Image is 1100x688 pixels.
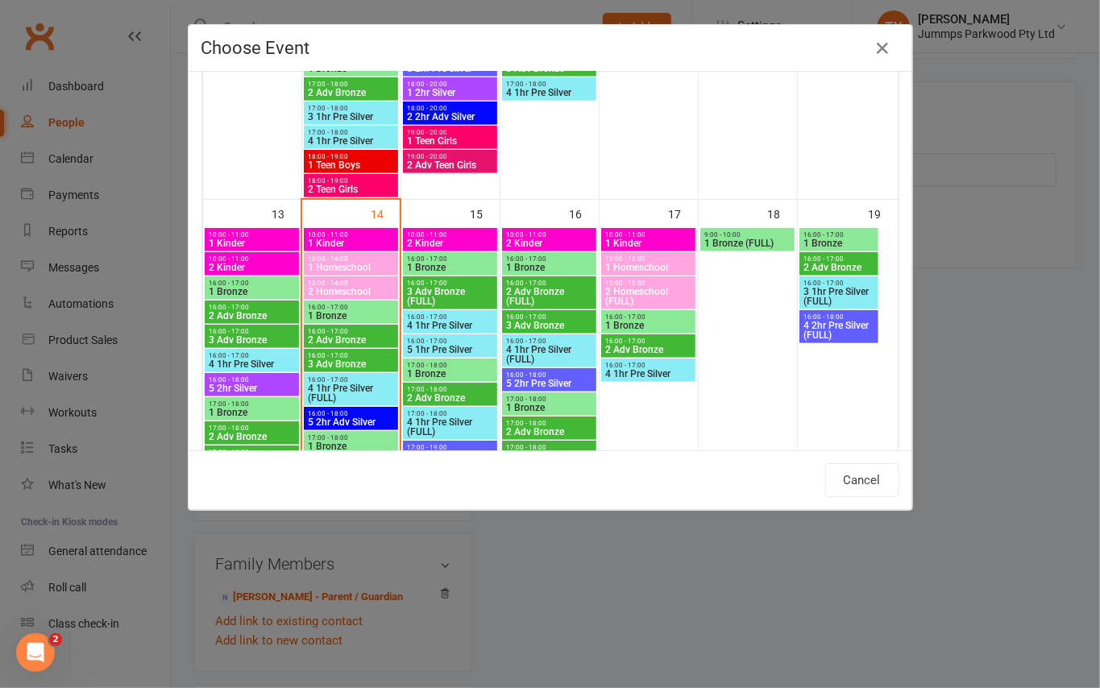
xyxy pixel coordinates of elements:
span: 13:00 - 14:00 [307,255,396,263]
span: 10:00 - 11:00 [406,231,495,238]
span: 4 1hr Pre Silver [307,136,396,146]
div: 16 [570,200,599,226]
span: 1 Bronze [505,263,594,272]
span: 10:00 - 11:00 [604,231,693,238]
span: 5 1hr Pre Silver [406,345,495,354]
span: 10:00 - 11:00 [505,231,594,238]
span: 2 Adv Bronze [307,88,396,97]
span: 1 Bronze [208,287,297,296]
span: 16:00 - 17:00 [604,362,693,369]
span: 4 2hr Pre Silver (FULL) [803,321,875,340]
span: 17:00 - 18:00 [307,129,396,136]
button: Cancel [825,463,899,497]
span: 17:00 - 18:00 [208,400,297,408]
span: 17:00 - 18:00 [406,362,495,369]
span: 2 Adv Bronze [307,335,396,345]
span: 3 1hr Pre Silver (FULL) [803,287,875,306]
span: 1 Homeschool [604,263,693,272]
button: Close [870,35,896,61]
span: 16:00 - 17:00 [307,304,396,311]
span: 16:00 - 17:00 [406,280,495,287]
span: 16:00 - 17:00 [406,255,495,263]
span: 16:00 - 17:00 [803,231,875,238]
span: 1 Kinder [307,238,396,248]
span: 18:00 - 19:00 [307,177,396,184]
span: 16:00 - 17:00 [307,376,396,383]
span: 2 [49,633,62,646]
span: 1 Kinder [604,238,693,248]
span: 9:00 - 10:00 [704,231,792,238]
span: 16:00 - 17:00 [505,313,594,321]
span: 2 Adv Teen Girls [406,160,495,170]
div: 15 [471,200,500,226]
span: 16:00 - 17:00 [604,338,693,345]
span: 3 Adv Bronze [208,335,297,345]
span: 16:00 - 18:00 [307,410,396,417]
div: 18 [768,200,797,226]
span: 2 Adv Bronze [604,345,693,354]
span: 4 1hr Pre Silver (FULL) [505,345,594,364]
span: 17:00 - 18:00 [505,444,594,451]
span: 4 1hr Pre Silver [406,321,495,330]
span: 1 Teen Girls [406,136,495,146]
span: 10:00 - 11:00 [208,255,297,263]
span: 2 Kinder [208,263,297,272]
span: 1 Kinder [208,238,297,248]
span: 2 2hr Adv Silver [406,112,495,122]
span: 19:00 - 20:00 [406,129,495,136]
span: 3 Adv Bronze [505,321,594,330]
span: 18:00 - 20:00 [406,81,495,88]
span: 1 Bronze [307,441,396,451]
span: 5 2hr Pre Silver [505,379,594,388]
span: 1 Bronze [307,311,396,321]
div: 19 [869,200,898,226]
span: 18:00 - 19:00 [307,153,396,160]
span: 17:00 - 18:00 [505,396,594,403]
span: 1 Bronze (FULL) [704,238,792,248]
span: 3 1hr Pre Silver [307,112,396,122]
span: 2 Kinder [505,238,594,248]
span: 16:00 - 17:00 [307,328,396,335]
span: 17:00 - 18:00 [505,81,594,88]
span: 1 Teen Boys [307,160,396,170]
span: 16:00 - 17:00 [208,352,297,359]
span: 1 Homeschool [307,263,396,272]
span: 17:00 - 18:00 [208,425,297,432]
span: 16:00 - 17:00 [307,352,396,359]
span: 3 Adv Bronze [307,359,396,369]
span: 3 Adv Bronze [505,64,594,73]
span: 16:00 - 17:00 [803,280,875,287]
span: 12:00 - 13:00 [604,280,693,287]
span: 19:00 - 20:00 [406,153,495,160]
span: 16:00 - 17:00 [505,338,594,345]
span: 1 Bronze [803,238,875,248]
div: 14 [371,200,400,226]
span: 1 2hr Silver [406,88,495,97]
span: 1 Bronze [406,369,495,379]
span: 5 2hr Pre Silver [406,64,495,73]
span: 16:00 - 17:00 [604,313,693,321]
span: 17:00 - 19:00 [406,444,495,451]
span: 1 Bronze [208,408,297,417]
span: 2 Adv Bronze [505,427,594,437]
span: 16:00 - 18:00 [208,376,297,383]
span: 17:00 - 18:00 [505,420,594,427]
span: 10:00 - 11:00 [307,231,396,238]
span: 16:00 - 17:00 [803,255,875,263]
span: 17:00 - 18:00 [406,410,495,417]
span: 4 1hr Pre Silver [604,369,693,379]
span: 16:00 - 17:00 [406,338,495,345]
h4: Choose Event [201,38,899,58]
span: 2 Teen Girls [307,184,396,194]
span: 16:00 - 17:00 [505,255,594,263]
span: 4 1hr Pre Silver (FULL) [406,417,495,437]
span: 2 Kinder [406,238,495,248]
div: 13 [272,200,301,226]
span: 2 Adv Bronze [208,432,297,441]
span: 17:00 - 18:00 [406,386,495,393]
span: 1 Bronze [505,403,594,412]
span: 2 Homeschool (FULL) [604,287,693,306]
span: 1 Bronze [406,263,495,272]
span: 13:00 - 14:00 [307,280,396,287]
span: 3 Adv Bronze (FULL) [406,287,495,306]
